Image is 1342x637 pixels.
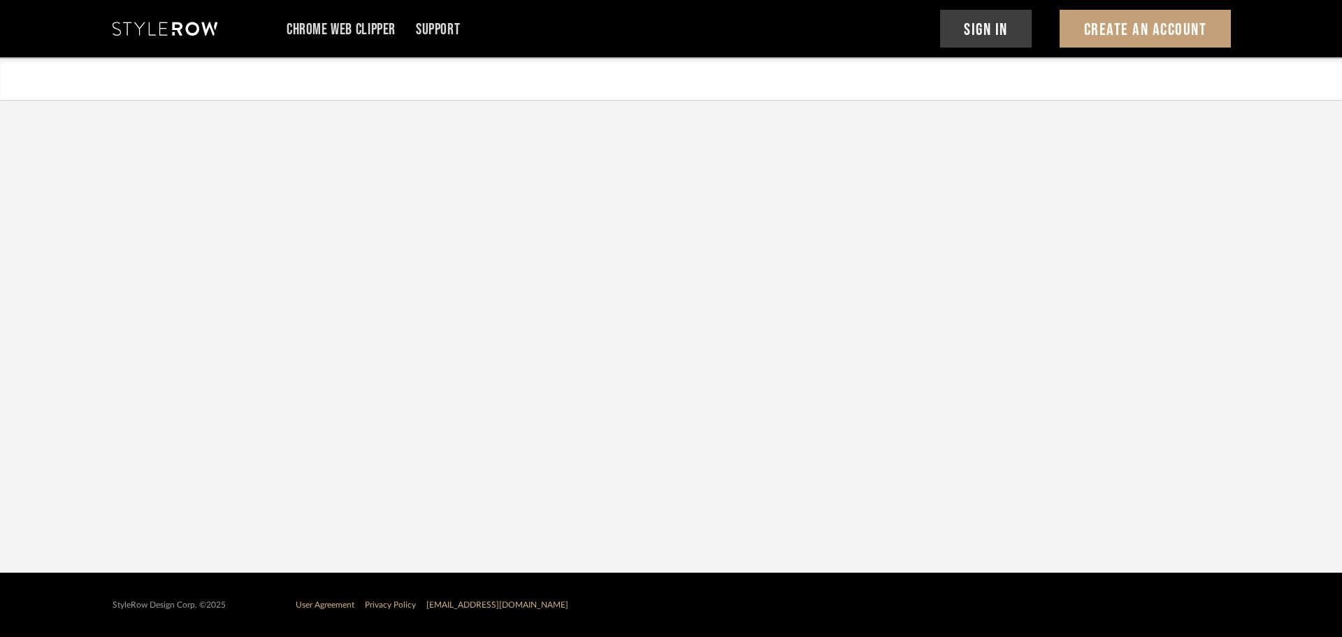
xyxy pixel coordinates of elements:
button: Create An Account [1060,10,1231,48]
div: StyleRow Design Corp. ©2025 [113,600,226,610]
a: Chrome Web Clipper [287,24,396,36]
a: Support [416,24,460,36]
a: Privacy Policy [365,601,416,609]
a: [EMAIL_ADDRESS][DOMAIN_NAME] [426,601,568,609]
button: Sign In [940,10,1032,48]
a: User Agreement [296,601,354,609]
